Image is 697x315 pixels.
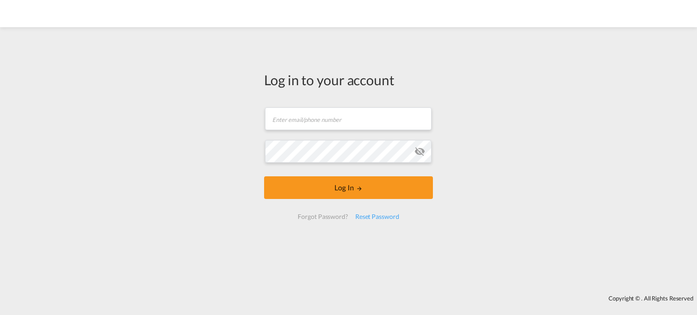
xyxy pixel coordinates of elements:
input: Enter email/phone number [265,107,432,130]
button: LOGIN [264,176,433,199]
md-icon: icon-eye-off [414,146,425,157]
div: Reset Password [352,208,403,225]
div: Forgot Password? [294,208,351,225]
div: Log in to your account [264,70,433,89]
